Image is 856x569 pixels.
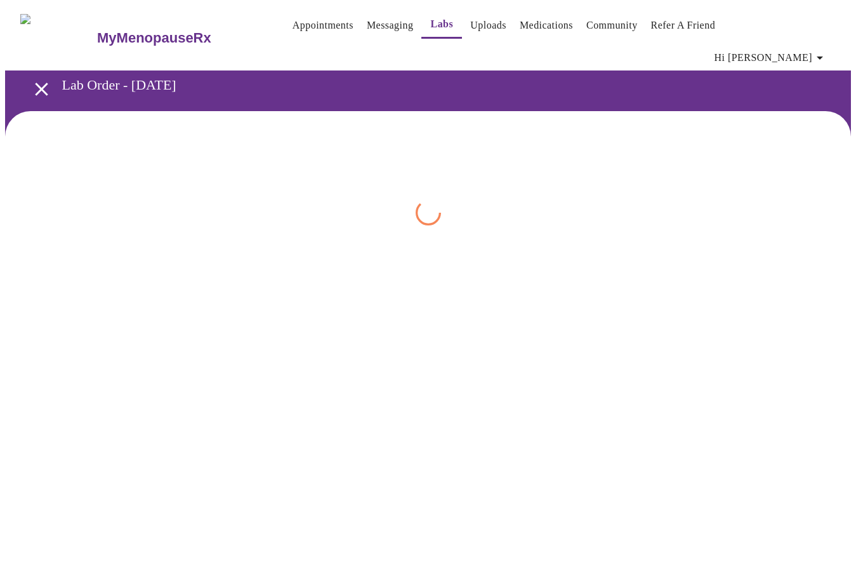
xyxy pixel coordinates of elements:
[520,17,573,34] a: Medications
[96,16,262,60] a: MyMenopauseRx
[586,17,638,34] a: Community
[515,13,578,38] button: Medications
[581,13,643,38] button: Community
[20,14,96,62] img: MyMenopauseRx Logo
[709,45,833,70] button: Hi [PERSON_NAME]
[421,11,462,39] button: Labs
[465,13,511,38] button: Uploads
[23,70,60,108] button: open drawer
[646,13,721,38] button: Refer a Friend
[714,49,827,67] span: Hi [PERSON_NAME]
[470,17,506,34] a: Uploads
[651,17,716,34] a: Refer a Friend
[62,77,786,93] h3: Lab Order - [DATE]
[97,30,211,46] h3: MyMenopauseRx
[367,17,413,34] a: Messaging
[287,13,359,38] button: Appointments
[431,15,454,33] a: Labs
[293,17,353,34] a: Appointments
[362,13,418,38] button: Messaging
